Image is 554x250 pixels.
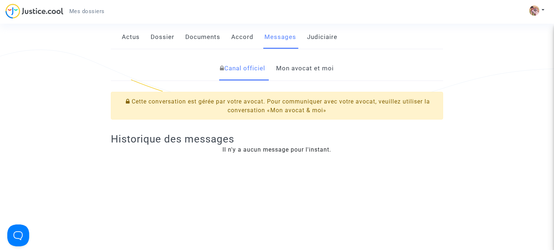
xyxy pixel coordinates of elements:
a: Dossier [151,25,174,49]
iframe: Help Scout Beacon - Open [7,224,29,246]
a: Mon avocat et moi [276,56,334,81]
img: ACg8ocIKEkxwfM_bMXix7cWlBFqna3BOjCZSFn7PoCrFi3QPsQmC-N5h=s96-c [529,5,539,16]
a: Documents [185,25,220,49]
h2: Historique des messages [111,133,443,145]
a: Accord [231,25,253,49]
div: Il n'y a aucun message pour l'instant. [111,145,443,154]
div: Cette conversation est gérée par votre avocat. Pour communiquer avec votre avocat, veuillez utili... [111,92,443,120]
img: jc-logo.svg [5,4,63,19]
a: Messages [264,25,296,49]
a: Actus [122,25,140,49]
a: Mes dossiers [63,6,111,17]
a: Canal officiel [220,56,266,81]
a: Judiciaire [307,25,337,49]
span: Mes dossiers [69,8,105,15]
